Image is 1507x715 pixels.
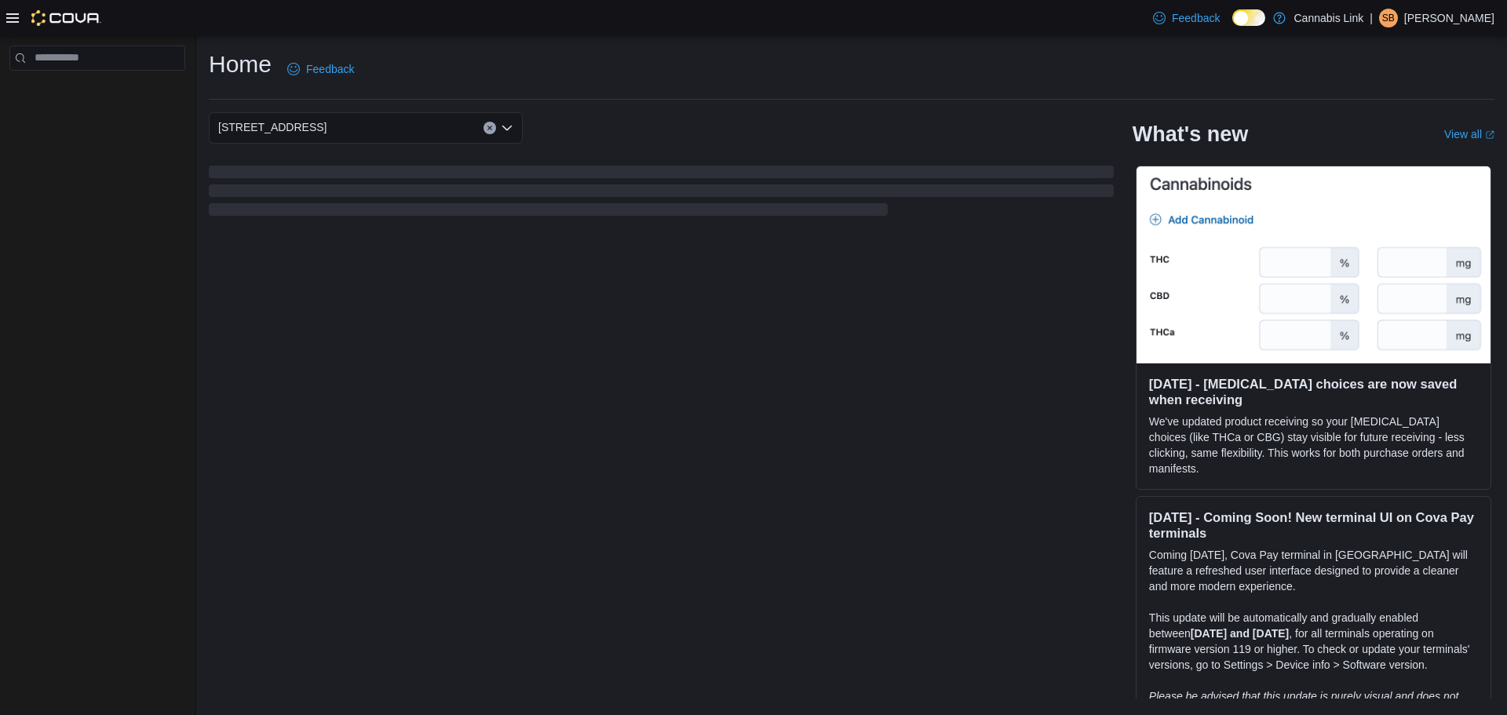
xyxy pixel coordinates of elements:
a: View allExternal link [1444,128,1494,140]
p: Coming [DATE], Cova Pay terminal in [GEOGRAPHIC_DATA] will feature a refreshed user interface des... [1149,547,1478,594]
span: [STREET_ADDRESS] [218,118,327,137]
h3: [DATE] - Coming Soon! New terminal UI on Cova Pay terminals [1149,509,1478,541]
input: Dark Mode [1232,9,1265,26]
div: Stephii Belliveau [1379,9,1398,27]
strong: [DATE] and [DATE] [1191,627,1289,640]
p: | [1370,9,1373,27]
button: Open list of options [501,122,513,134]
a: Feedback [281,53,360,85]
svg: External link [1485,130,1494,140]
span: Loading [209,169,1114,219]
p: [PERSON_NAME] [1404,9,1494,27]
img: Cova [31,10,101,26]
span: Feedback [306,61,354,77]
h2: What's new [1133,122,1248,147]
p: We've updated product receiving so your [MEDICAL_DATA] choices (like THCa or CBG) stay visible fo... [1149,414,1478,476]
p: This update will be automatically and gradually enabled between , for all terminals operating on ... [1149,610,1478,673]
span: Feedback [1172,10,1220,26]
p: Cannabis Link [1294,9,1363,27]
button: Clear input [483,122,496,134]
a: Feedback [1147,2,1226,34]
h1: Home [209,49,272,80]
span: Dark Mode [1232,26,1233,27]
h3: [DATE] - [MEDICAL_DATA] choices are now saved when receiving [1149,376,1478,407]
span: SB [1382,9,1395,27]
nav: Complex example [9,74,185,111]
